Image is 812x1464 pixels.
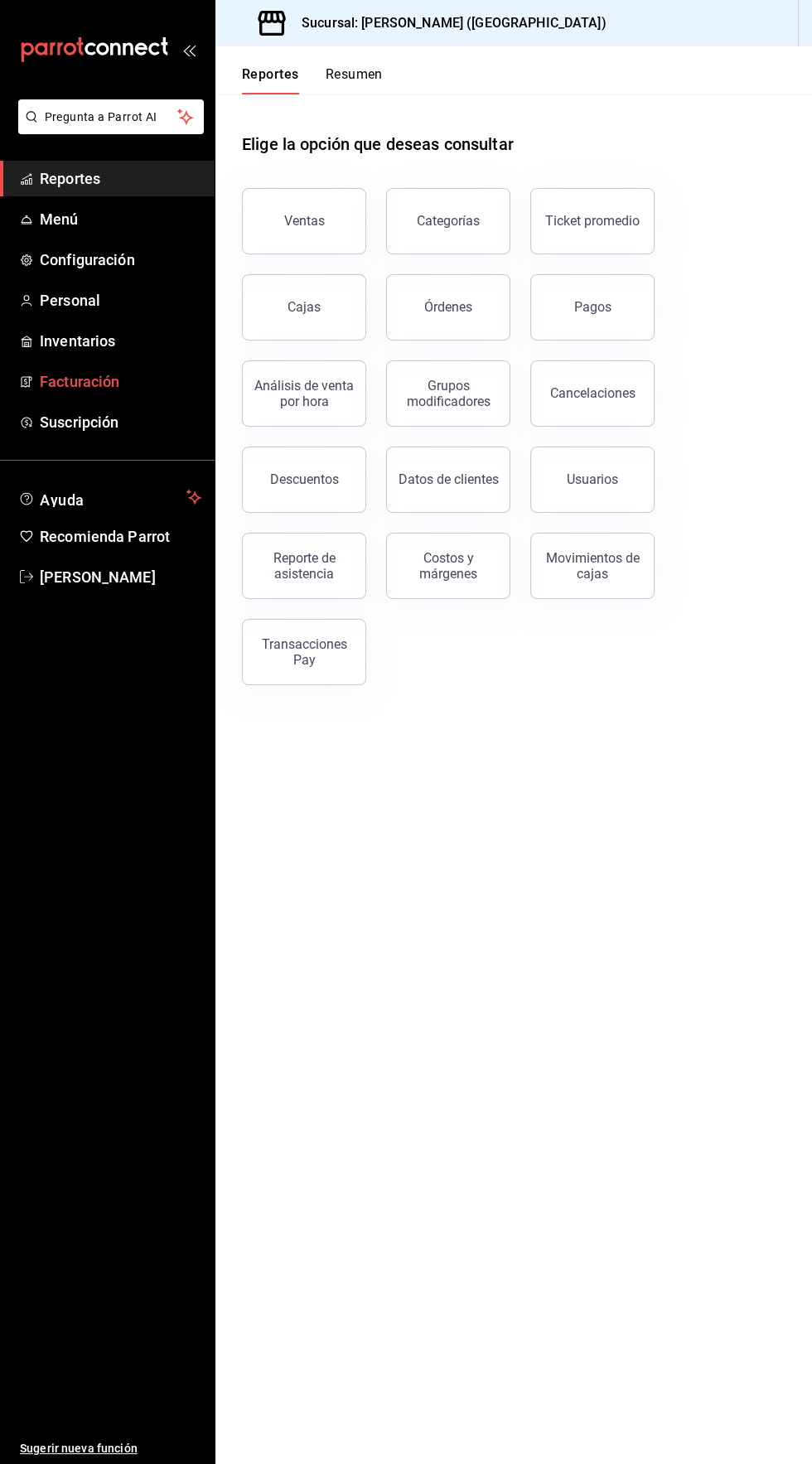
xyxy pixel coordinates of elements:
button: Cancelaciones [530,360,655,427]
button: Pregunta a Parrot AI [18,99,204,134]
div: navigation tabs [242,66,383,94]
div: Cajas [288,299,321,315]
div: Datos de clientes [399,471,499,487]
div: Análisis de venta por hora [253,378,355,409]
button: Reportes [242,66,299,94]
button: Resumen [326,66,383,94]
button: Grupos modificadores [386,360,510,427]
button: Movimientos de cajas [530,533,655,599]
button: Descuentos [242,447,366,513]
div: Cancelaciones [550,385,636,401]
span: Configuración [40,249,201,271]
div: Categorías [417,213,480,229]
span: Facturación [40,370,201,393]
button: Ticket promedio [530,188,655,254]
button: open_drawer_menu [182,43,196,56]
span: Sugerir nueva función [20,1440,201,1457]
span: Pregunta a Parrot AI [45,109,178,126]
div: Órdenes [424,299,472,315]
span: Ayuda [40,487,180,507]
span: Inventarios [40,330,201,352]
button: Usuarios [530,447,655,513]
div: Usuarios [567,471,618,487]
button: Análisis de venta por hora [242,360,366,427]
button: Transacciones Pay [242,619,366,685]
button: Datos de clientes [386,447,510,513]
button: Cajas [242,274,366,341]
span: Recomienda Parrot [40,525,201,548]
a: Pregunta a Parrot AI [12,120,204,138]
div: Movimientos de cajas [541,550,644,582]
div: Costos y márgenes [397,550,500,582]
h1: Elige la opción que deseas consultar [242,132,514,157]
h3: Sucursal: [PERSON_NAME] ([GEOGRAPHIC_DATA]) [288,13,607,33]
button: Categorías [386,188,510,254]
div: Ventas [284,213,325,229]
span: Reportes [40,167,201,190]
button: Pagos [530,274,655,341]
span: Personal [40,289,201,312]
div: Reporte de asistencia [253,550,355,582]
button: Órdenes [386,274,510,341]
button: Ventas [242,188,366,254]
span: [PERSON_NAME] [40,566,201,588]
div: Descuentos [270,471,339,487]
button: Reporte de asistencia [242,533,366,599]
span: Menú [40,208,201,230]
div: Ticket promedio [545,213,640,229]
div: Pagos [574,299,611,315]
button: Costos y márgenes [386,533,510,599]
div: Grupos modificadores [397,378,500,409]
span: Suscripción [40,411,201,433]
div: Transacciones Pay [253,636,355,668]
